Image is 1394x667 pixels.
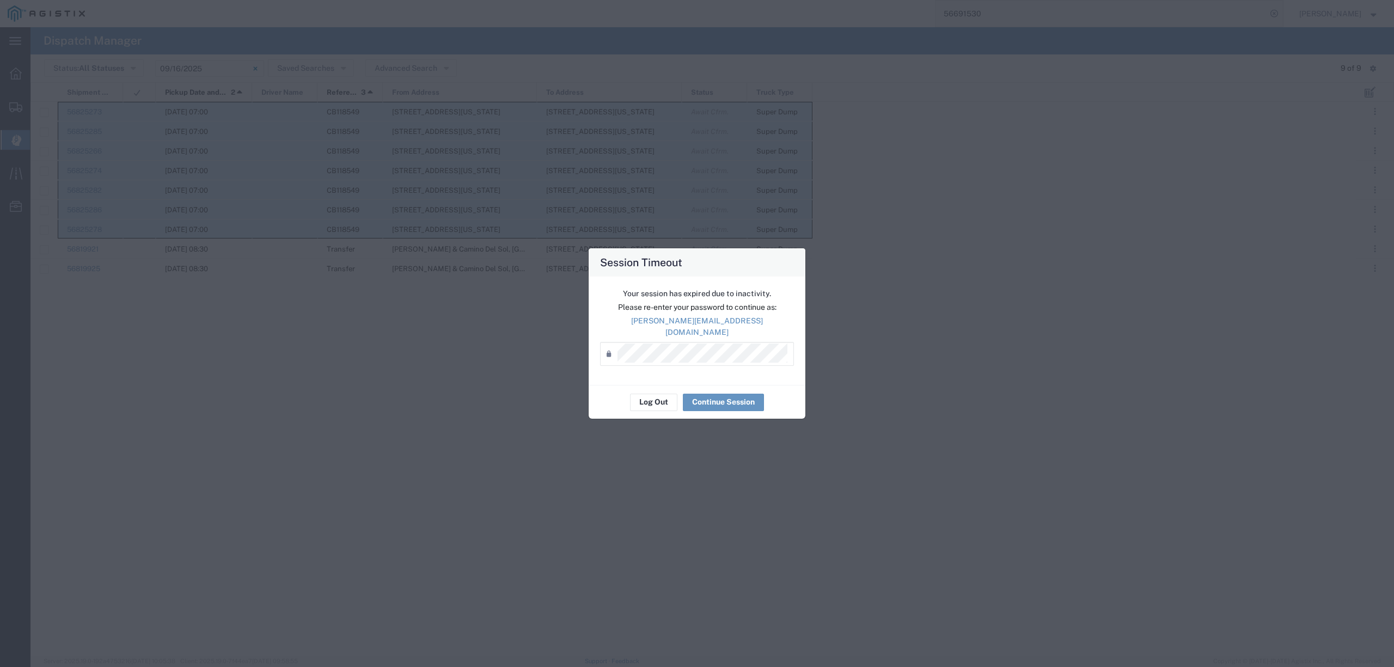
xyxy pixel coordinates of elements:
[683,394,764,411] button: Continue Session
[630,394,677,411] button: Log Out
[600,254,682,270] h4: Session Timeout
[600,302,794,313] p: Please re-enter your password to continue as:
[600,315,794,338] p: [PERSON_NAME][EMAIL_ADDRESS][DOMAIN_NAME]
[600,288,794,299] p: Your session has expired due to inactivity.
